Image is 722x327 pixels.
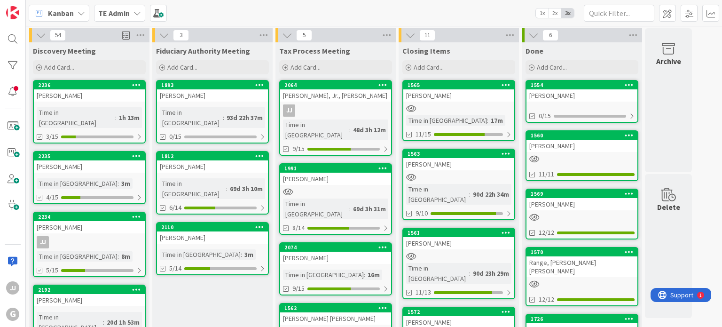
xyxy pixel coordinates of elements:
[402,46,450,56] span: Closing Items
[157,160,268,173] div: [PERSON_NAME]
[46,265,58,275] span: 5/15
[402,80,515,141] a: 1565[PERSON_NAME]Time in [GEOGRAPHIC_DATA]:17m11/15
[406,184,469,205] div: Time in [GEOGRAPHIC_DATA]
[279,163,392,235] a: 1991[PERSON_NAME]Time in [GEOGRAPHIC_DATA]:69d 3h 31m8/14
[34,286,145,294] div: 2192
[526,140,637,152] div: [PERSON_NAME]
[37,236,49,248] div: JJ
[526,81,637,89] div: 1554
[526,198,637,210] div: [PERSON_NAME]
[408,151,514,157] div: 1563
[50,30,66,41] span: 54
[156,222,269,275] a: 2110[PERSON_NAME]Time in [GEOGRAPHIC_DATA]:3m5/14
[157,152,268,160] div: 1812
[161,224,268,231] div: 2110
[526,46,543,56] span: Done
[157,231,268,244] div: [PERSON_NAME]
[351,204,388,214] div: 69d 3h 31m
[526,190,637,198] div: 1569
[531,82,637,88] div: 1554
[38,82,145,88] div: 2236
[526,315,637,323] div: 1726
[471,268,511,279] div: 90d 23h 29m
[228,183,265,194] div: 69d 3h 10m
[33,151,146,204] a: 2235[PERSON_NAME]Time in [GEOGRAPHIC_DATA]:3m4/15
[157,89,268,102] div: [PERSON_NAME]
[283,120,349,140] div: Time in [GEOGRAPHIC_DATA]
[403,89,514,102] div: [PERSON_NAME]
[414,63,444,72] span: Add Card...
[279,242,392,295] a: 2074[PERSON_NAME]Time in [GEOGRAPHIC_DATA]:16m9/15
[402,149,515,220] a: 1563[PERSON_NAME]Time in [GEOGRAPHIC_DATA]:90d 22h 34m9/10
[280,304,391,325] div: 1562[PERSON_NAME] [PERSON_NAME]
[169,203,181,213] span: 6/14
[408,309,514,315] div: 1572
[226,183,228,194] span: :
[292,223,305,233] span: 8/14
[118,251,119,262] span: :
[408,230,514,236] div: 1561
[157,81,268,102] div: 1893[PERSON_NAME]
[471,189,511,199] div: 90d 22h 34m
[469,268,471,279] span: :
[539,111,551,121] span: 0/15
[539,228,554,238] span: 12/12
[34,286,145,306] div: 2192[PERSON_NAME]
[402,228,515,299] a: 1561[PERSON_NAME]Time in [GEOGRAPHIC_DATA]:90d 23h 29m11/13
[296,30,312,41] span: 5
[526,256,637,277] div: Range, [PERSON_NAME] [PERSON_NAME]
[34,294,145,306] div: [PERSON_NAME]
[280,252,391,264] div: [PERSON_NAME]
[280,164,391,185] div: 1991[PERSON_NAME]
[403,150,514,158] div: 1563
[117,112,142,123] div: 1h 13m
[292,284,305,294] span: 9/15
[20,1,43,13] span: Support
[536,8,549,18] span: 1x
[98,8,130,18] b: TE Admin
[487,115,488,126] span: :
[526,89,637,102] div: [PERSON_NAME]
[542,30,558,41] span: 6
[34,152,145,173] div: 2235[PERSON_NAME]
[223,112,224,123] span: :
[157,223,268,244] div: 2110[PERSON_NAME]
[34,81,145,102] div: 2236[PERSON_NAME]
[280,104,391,117] div: JJ
[38,287,145,293] div: 2192
[33,80,146,144] a: 2236[PERSON_NAME]Time in [GEOGRAPHIC_DATA]:1h 13m3/15
[33,212,146,277] a: 2234[PERSON_NAME]JJTime in [GEOGRAPHIC_DATA]:8m5/15
[173,30,189,41] span: 3
[292,144,305,154] span: 9/15
[119,178,133,189] div: 3m
[167,63,197,72] span: Add Card...
[290,63,321,72] span: Add Card...
[115,112,117,123] span: :
[419,30,435,41] span: 11
[531,191,637,197] div: 1569
[118,178,119,189] span: :
[526,248,637,256] div: 1570
[283,270,364,280] div: Time in [GEOGRAPHIC_DATA]
[34,236,145,248] div: JJ
[157,81,268,89] div: 1893
[408,82,514,88] div: 1565
[34,213,145,221] div: 2234
[526,80,638,123] a: 1554[PERSON_NAME]0/15
[403,150,514,170] div: 1563[PERSON_NAME]
[160,178,226,199] div: Time in [GEOGRAPHIC_DATA]
[156,46,250,56] span: Fiduciary Authority Meeting
[49,4,51,11] div: 1
[157,223,268,231] div: 2110
[280,312,391,325] div: [PERSON_NAME] [PERSON_NAME]
[526,189,638,239] a: 1569[PERSON_NAME]12/12
[284,165,391,172] div: 1991
[34,221,145,233] div: [PERSON_NAME]
[156,80,269,144] a: 1893[PERSON_NAME]Time in [GEOGRAPHIC_DATA]:93d 22h 37m0/15
[37,178,118,189] div: Time in [GEOGRAPHIC_DATA]
[283,104,295,117] div: JJ
[469,189,471,199] span: :
[349,125,351,135] span: :
[531,249,637,255] div: 1570
[38,214,145,220] div: 2234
